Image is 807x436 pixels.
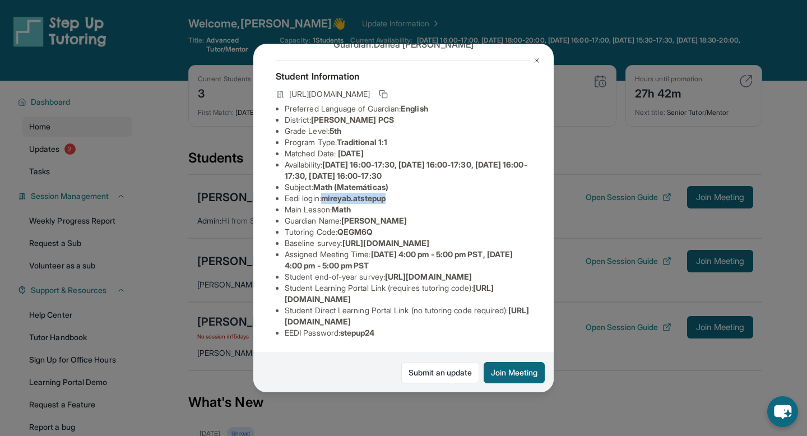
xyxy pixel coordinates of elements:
a: Submit an update [401,362,479,383]
span: [PERSON_NAME] PCS [311,115,394,124]
li: Guardian Name : [285,215,531,226]
li: Main Lesson : [285,204,531,215]
li: Student Direct Learning Portal Link (no tutoring code required) : [285,305,531,327]
li: Program Type: [285,137,531,148]
p: Guardian: Danea [PERSON_NAME] [276,38,531,51]
span: [DATE] [338,149,364,158]
li: Tutoring Code : [285,226,531,238]
button: chat-button [767,396,798,427]
li: Assigned Meeting Time : [285,249,531,271]
span: [DATE] 4:00 pm - 5:00 pm PST, [DATE] 4:00 pm - 5:00 pm PST [285,249,513,270]
span: 5th [330,126,341,136]
span: [URL][DOMAIN_NAME] [385,272,472,281]
li: Availability: [285,159,531,182]
span: Math [332,205,351,214]
li: District: [285,114,531,126]
img: Close Icon [532,56,541,65]
span: Traditional 1:1 [337,137,387,147]
li: Baseline survey : [285,238,531,249]
button: Join Meeting [484,362,545,383]
span: [PERSON_NAME] [341,216,407,225]
li: Grade Level: [285,126,531,137]
h4: Student Information [276,69,531,83]
li: Matched Date: [285,148,531,159]
span: stepup24 [340,328,375,337]
span: mireyab.atstepup [321,193,386,203]
li: Subject : [285,182,531,193]
span: QEGM6Q [337,227,373,236]
span: [URL][DOMAIN_NAME] [342,238,429,248]
button: Copy link [377,87,390,101]
span: [DATE] 16:00-17:30, [DATE] 16:00-17:30, [DATE] 16:00-17:30, [DATE] 16:00-17:30 [285,160,527,180]
span: English [401,104,428,113]
span: [URL][DOMAIN_NAME] [289,89,370,100]
span: Math (Matemáticas) [313,182,388,192]
li: EEDI Password : [285,327,531,338]
li: Eedi login : [285,193,531,204]
li: Student Learning Portal Link (requires tutoring code) : [285,282,531,305]
li: Preferred Language of Guardian: [285,103,531,114]
li: Student end-of-year survey : [285,271,531,282]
